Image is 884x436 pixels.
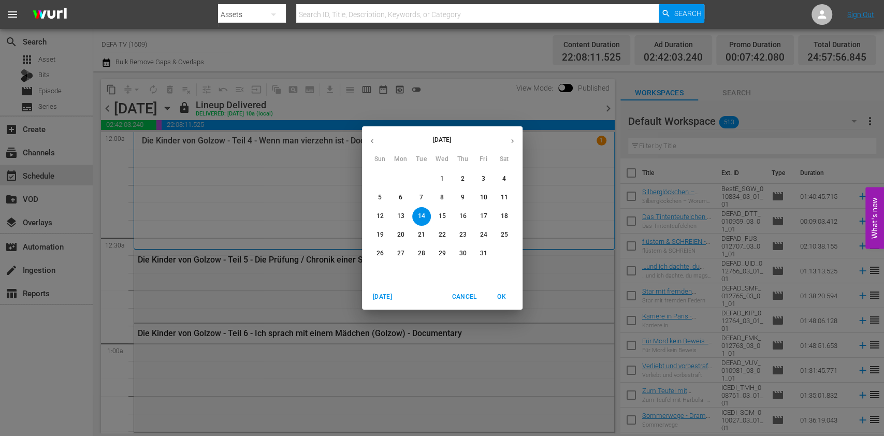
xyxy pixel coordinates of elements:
button: 7 [412,188,431,207]
p: 28 [417,249,425,258]
button: 14 [412,207,431,226]
span: Wed [433,154,452,165]
p: 7 [419,193,423,202]
span: Fri [474,154,493,165]
button: 22 [433,226,452,244]
button: 3 [474,170,493,188]
p: 8 [440,193,444,202]
button: 20 [392,226,410,244]
span: menu [6,8,19,21]
p: 11 [500,193,508,202]
button: 8 [433,188,452,207]
p: 2 [461,175,465,183]
button: 6 [392,188,410,207]
p: 20 [397,230,404,239]
button: 21 [412,226,431,244]
button: 26 [371,244,389,263]
p: 3 [482,175,485,183]
span: Search [674,4,701,23]
button: 9 [454,188,472,207]
p: 23 [459,230,466,239]
p: 31 [480,249,487,258]
p: 21 [417,230,425,239]
button: 28 [412,244,431,263]
button: [DATE] [366,288,399,306]
span: Sat [495,154,514,165]
p: 26 [376,249,383,258]
button: 12 [371,207,389,226]
p: 9 [461,193,465,202]
p: 14 [417,212,425,221]
img: ans4CAIJ8jUAAAAAAAAAAAAAAAAAAAAAAAAgQb4GAAAAAAAAAAAAAAAAAAAAAAAAJMjXAAAAAAAAAAAAAAAAAAAAAAAAgAT5G... [25,3,75,27]
button: 4 [495,170,514,188]
button: Open Feedback Widget [865,187,884,249]
p: 1 [440,175,444,183]
p: 30 [459,249,466,258]
button: 23 [454,226,472,244]
p: 22 [438,230,445,239]
p: 6 [399,193,402,202]
p: 4 [502,175,506,183]
button: 30 [454,244,472,263]
p: 18 [500,212,508,221]
span: Cancel [452,292,476,302]
p: 25 [500,230,508,239]
p: 15 [438,212,445,221]
button: 24 [474,226,493,244]
button: 11 [495,188,514,207]
span: Sun [371,154,389,165]
p: 24 [480,230,487,239]
button: 10 [474,188,493,207]
button: 13 [392,207,410,226]
span: OK [489,292,514,302]
button: 1 [433,170,452,188]
button: 17 [474,207,493,226]
button: 16 [454,207,472,226]
p: 16 [459,212,466,221]
button: 15 [433,207,452,226]
p: 12 [376,212,383,221]
a: Sign Out [847,10,874,19]
span: Mon [392,154,410,165]
button: OK [485,288,518,306]
button: 2 [454,170,472,188]
button: 29 [433,244,452,263]
button: 31 [474,244,493,263]
p: [DATE] [382,135,502,144]
button: 27 [392,244,410,263]
button: 5 [371,188,389,207]
button: Cancel [447,288,481,306]
span: Thu [454,154,472,165]
p: 5 [378,193,382,202]
p: 10 [480,193,487,202]
p: 13 [397,212,404,221]
button: 19 [371,226,389,244]
span: [DATE] [370,292,395,302]
p: 29 [438,249,445,258]
button: 18 [495,207,514,226]
button: 25 [495,226,514,244]
p: 27 [397,249,404,258]
span: Tue [412,154,431,165]
p: 19 [376,230,383,239]
p: 17 [480,212,487,221]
